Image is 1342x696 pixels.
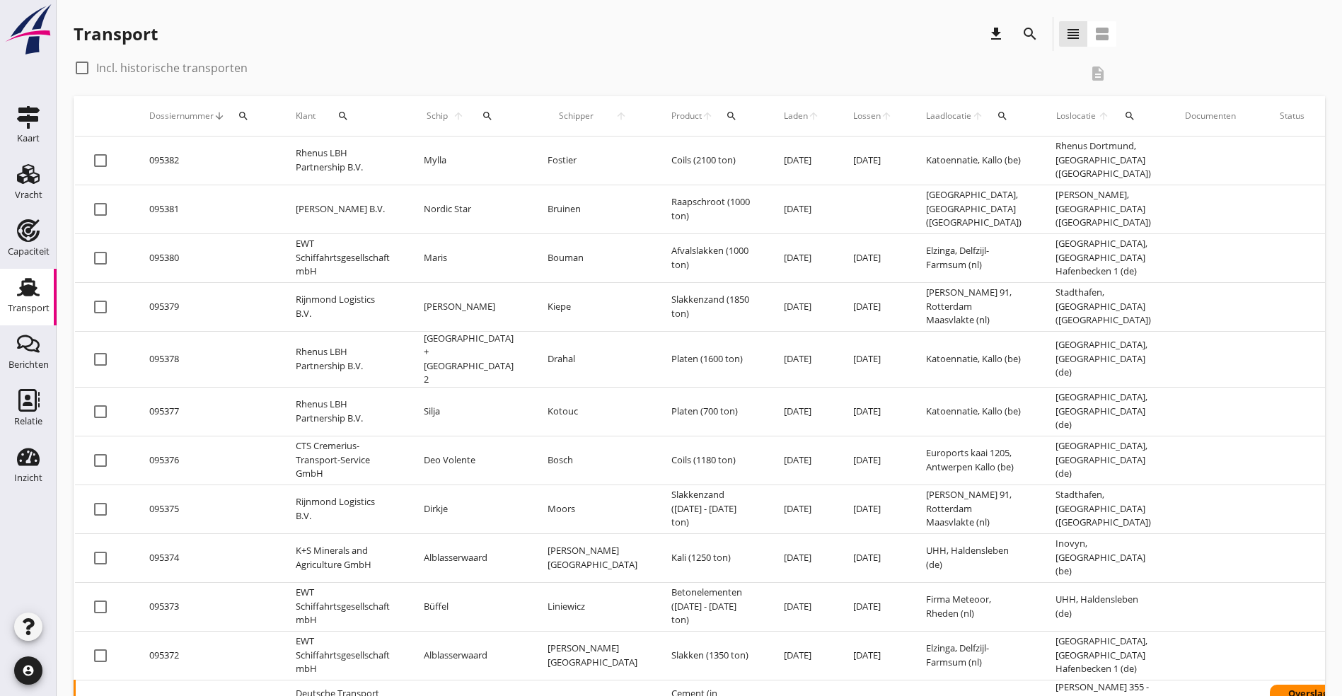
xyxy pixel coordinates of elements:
[149,649,262,663] div: 095372
[8,247,50,256] div: Capaciteit
[1039,233,1168,282] td: [GEOGRAPHIC_DATA], [GEOGRAPHIC_DATA] Hafenbecken 1 (de)
[1039,137,1168,185] td: Rhenus Dortmund, [GEOGRAPHIC_DATA] ([GEOGRAPHIC_DATA])
[296,99,390,133] div: Klant
[279,387,407,436] td: Rhenus LBH Partnership B.V.
[1022,25,1039,42] i: search
[279,582,407,631] td: EWT Schiffahrtsgesellschaft mbH
[1039,387,1168,436] td: [GEOGRAPHIC_DATA], [GEOGRAPHIC_DATA] (de)
[836,436,909,485] td: [DATE]
[909,387,1039,436] td: Katoennatie, Kallo (be)
[1055,110,1097,122] span: Loslocatie
[149,110,214,122] span: Dossiernummer
[654,137,767,185] td: Coils (2100 ton)
[654,485,767,533] td: Slakkenzand ([DATE] - [DATE] ton)
[17,134,40,143] div: Kaart
[909,185,1039,233] td: [GEOGRAPHIC_DATA], [GEOGRAPHIC_DATA] ([GEOGRAPHIC_DATA])
[407,485,531,533] td: Dirkje
[1039,533,1168,582] td: Inovyn, [GEOGRAPHIC_DATA] (be)
[531,137,654,185] td: Fostier
[972,110,984,122] i: arrow_upward
[279,331,407,387] td: Rhenus LBH Partnership B.V.
[8,303,50,313] div: Transport
[407,436,531,485] td: Deo Volente
[767,533,836,582] td: [DATE]
[149,600,262,614] div: 095373
[767,233,836,282] td: [DATE]
[531,387,654,436] td: Kotouc
[836,331,909,387] td: [DATE]
[853,110,881,122] span: Lossen
[531,436,654,485] td: Bosch
[238,110,249,122] i: search
[279,436,407,485] td: CTS Cremerius-Transport-Service GmbH
[149,202,262,216] div: 095381
[407,233,531,282] td: Maris
[3,4,54,56] img: logo-small.a267ee39.svg
[1039,485,1168,533] td: Stadthafen, [GEOGRAPHIC_DATA] ([GEOGRAPHIC_DATA])
[1065,25,1082,42] i: view_headline
[909,631,1039,680] td: Elzinga, Delfzijl-Farmsum (nl)
[149,551,262,565] div: 095374
[808,110,819,122] i: arrow_upward
[531,485,654,533] td: Moors
[15,190,42,199] div: Vracht
[407,282,531,331] td: [PERSON_NAME]
[909,485,1039,533] td: [PERSON_NAME] 91, Rotterdam Maasvlakte (nl)
[8,360,49,369] div: Berichten
[836,533,909,582] td: [DATE]
[926,110,972,122] span: Laadlocatie
[671,110,702,122] span: Product
[604,110,637,122] i: arrow_upward
[407,137,531,185] td: Mylla
[407,387,531,436] td: Silja
[997,110,1008,122] i: search
[14,473,42,482] div: Inzicht
[909,233,1039,282] td: Elzinga, Delfzijl-Farmsum (nl)
[407,582,531,631] td: Büffel
[767,387,836,436] td: [DATE]
[1039,436,1168,485] td: [GEOGRAPHIC_DATA], [GEOGRAPHIC_DATA] (de)
[909,282,1039,331] td: [PERSON_NAME] 91, Rotterdam Maasvlakte (nl)
[337,110,349,122] i: search
[836,387,909,436] td: [DATE]
[149,300,262,314] div: 095379
[279,631,407,680] td: EWT Schiffahrtsgesellschaft mbH
[836,631,909,680] td: [DATE]
[1039,282,1168,331] td: Stadthafen, [GEOGRAPHIC_DATA] ([GEOGRAPHIC_DATA])
[531,185,654,233] td: Bruinen
[1039,331,1168,387] td: [GEOGRAPHIC_DATA], [GEOGRAPHIC_DATA] (de)
[149,352,262,366] div: 095378
[531,233,654,282] td: Bouman
[1124,110,1135,122] i: search
[767,485,836,533] td: [DATE]
[482,110,493,122] i: search
[279,185,407,233] td: [PERSON_NAME] B.V.
[96,61,248,75] label: Incl. historische transporten
[407,631,531,680] td: Alblasserwaard
[279,282,407,331] td: Rijnmond Logistics B.V.
[531,282,654,331] td: Kiepe
[654,582,767,631] td: Betonelementen ([DATE] - [DATE] ton)
[654,631,767,680] td: Slakken (1350 ton)
[1270,110,1315,122] span: Status
[531,582,654,631] td: Liniewicz
[836,137,909,185] td: [DATE]
[767,436,836,485] td: [DATE]
[279,485,407,533] td: Rijnmond Logistics B.V.
[149,251,262,265] div: 095380
[1039,631,1168,680] td: [GEOGRAPHIC_DATA], [GEOGRAPHIC_DATA] Hafenbecken 1 (de)
[1094,25,1111,42] i: view_agenda
[407,185,531,233] td: Nordic Star
[726,110,737,122] i: search
[1039,582,1168,631] td: UHH, Haldensleben (de)
[654,436,767,485] td: Coils (1180 ton)
[654,282,767,331] td: Slakkenzand (1850 ton)
[407,533,531,582] td: Alblasserwaard
[214,110,225,122] i: arrow_downward
[149,453,262,468] div: 095376
[14,417,42,426] div: Relatie
[1185,110,1236,122] div: Documenten
[654,331,767,387] td: Platen (1600 ton)
[654,185,767,233] td: Raapschroot (1000 ton)
[767,582,836,631] td: [DATE]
